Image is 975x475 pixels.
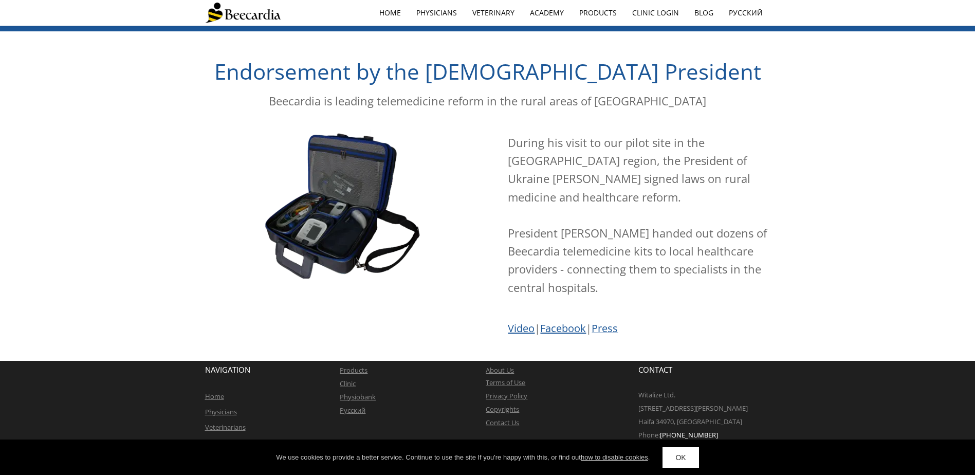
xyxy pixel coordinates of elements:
[721,1,770,25] a: Русский
[508,225,767,295] span: President [PERSON_NAME] handed out dozens of Beecardia telemedicine kits to local healthcare prov...
[581,453,648,461] a: how to disable cookies
[508,135,750,205] span: During his visit to our pilot site in the [GEOGRAPHIC_DATA] region, the President of Ukraine [PER...
[486,366,514,375] a: About Us
[238,129,441,280] img: Telemedicine Kit
[486,378,525,387] a: Terms of Use
[540,321,586,335] a: Facebook
[340,366,344,375] a: P
[340,379,356,388] a: Clinic
[508,321,535,335] a: Video
[660,430,718,440] span: [PHONE_NUMBER]
[522,1,572,25] a: Academy
[276,452,650,463] div: We use cookies to provide a better service. Continue to use the site If you're happy with this, o...
[344,366,367,375] a: roducts
[592,324,618,334] a: Press
[409,1,465,25] a: Physicians
[624,1,687,25] a: Clinic Login
[638,404,748,413] span: [STREET_ADDRESS][PERSON_NAME]
[214,57,761,86] span: Endorsement by the [DEMOGRAPHIC_DATA] President
[205,407,237,416] a: Physicians
[205,438,233,447] a: Academy
[465,1,522,25] a: Veterinary
[592,321,618,335] span: Press
[205,3,281,23] img: Beecardia
[340,392,376,401] a: Physiobank
[687,1,721,25] a: Blog
[486,418,519,427] a: Contact Us
[340,406,365,415] a: Русский
[205,364,250,375] span: NAVIGATION
[572,1,624,25] a: Products
[205,423,246,432] a: Veterinarians
[372,1,409,25] a: home
[663,447,698,468] a: OK
[486,405,519,414] a: Copyrights
[638,390,675,399] span: Witalize Ltd.
[269,93,706,108] span: Beecardia is leading telemedicine reform in the rural areas of [GEOGRAPHIC_DATA]
[638,364,672,375] span: CONTACT
[586,321,592,335] span: |
[535,321,540,335] span: |
[638,417,742,426] span: Haifa 34970, [GEOGRAPHIC_DATA]
[638,430,660,440] span: Phone:
[486,391,527,400] a: Privacy Policy
[205,392,224,401] a: Home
